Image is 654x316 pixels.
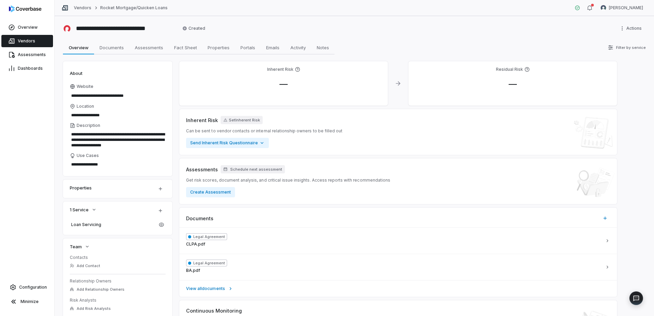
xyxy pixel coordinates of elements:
span: Inherent Risk [186,117,218,124]
img: logo-D7KZi-bG.svg [9,5,41,12]
span: Emails [263,43,282,52]
span: About [70,70,82,76]
span: Get risk scores, document analysis, and critical issue insights. Access reports with recommendations [186,177,390,183]
span: — [274,79,293,89]
span: Can be sent to vendor contacts or internal relationship owners to be filled out [186,128,342,134]
span: Schedule next assessment [230,167,282,172]
textarea: Description [70,130,166,150]
span: Assessments [132,43,166,52]
span: Team [70,243,82,250]
span: Dashboards [18,66,43,71]
span: Legal Agreement [186,233,227,240]
span: Add Relationship Owners [77,287,125,292]
a: Vendors [1,35,53,47]
dt: Contacts [70,255,166,260]
span: Legal Agreement [186,260,227,266]
dt: Risk Analysts [70,298,166,303]
a: Vendors [74,5,91,11]
a: Rocket Mortgage/Quicken Loans [100,5,168,11]
button: 1 Service [68,203,99,216]
a: View alldocuments [179,280,617,297]
a: Overview [1,21,53,34]
dt: Relationship Owners [70,278,166,284]
span: Loan Servicing [71,222,155,227]
span: — [503,79,522,89]
span: Overview [18,25,38,30]
span: Assessments [186,166,218,173]
button: Legal AgreementCLPA.pdf [179,228,617,254]
span: Documents [97,43,127,52]
span: View all documents [186,286,225,291]
img: David Potter avatar [601,5,606,11]
span: Created [182,26,205,31]
a: Configuration [3,281,52,293]
button: Minimize [3,295,52,308]
button: Add Contact [68,260,102,272]
span: Documents [186,215,213,222]
button: David Potter avatar[PERSON_NAME] [597,3,647,13]
button: Create Assessment [186,187,235,197]
button: Filter by service [606,41,648,54]
span: Properties [205,43,232,52]
button: More actions [617,23,646,34]
span: CLPA.pdf [186,241,205,247]
span: Portals [238,43,258,52]
button: Legal AgreementBA.pdf [179,254,617,280]
span: [PERSON_NAME] [609,5,643,11]
span: Notes [314,43,332,52]
button: Schedule next assessment [221,165,285,173]
span: BA.pdf [186,268,200,273]
input: Location [70,110,166,120]
span: Activity [288,43,309,52]
button: Team [68,240,92,253]
span: Add Risk Analysts [77,306,111,311]
a: Dashboards [1,62,53,75]
span: Minimize [21,299,39,304]
span: Fact Sheet [171,43,200,52]
span: Description [77,123,100,128]
h4: Inherent Risk [267,67,293,72]
span: Use Cases [77,153,99,158]
a: Loan Servicing [70,220,156,229]
button: SetInherent Risk [221,116,263,124]
span: Overview [66,43,91,52]
button: Send Inherent Risk Questionnaire [186,138,269,148]
a: Assessments [1,49,53,61]
span: 1 Service [70,207,89,213]
span: Location [77,104,94,109]
input: Website [70,91,154,101]
textarea: Use Cases [70,160,166,169]
span: Configuration [19,285,47,290]
span: Continuous Monitoring [186,307,242,314]
span: Assessments [18,52,46,57]
span: Vendors [18,38,35,44]
h4: Residual Risk [496,67,523,72]
span: Website [77,84,93,89]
